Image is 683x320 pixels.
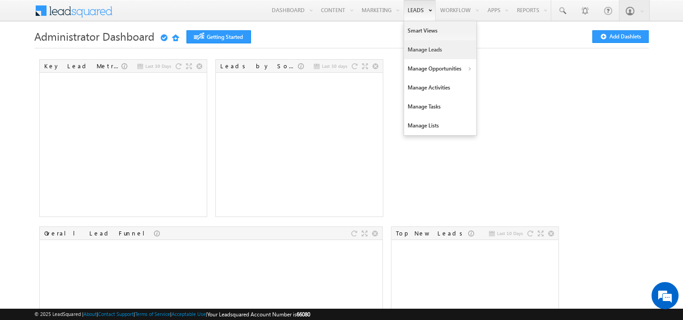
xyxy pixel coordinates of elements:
a: Manage Lists [404,116,476,135]
a: Manage Tasks [404,97,476,116]
a: Contact Support [98,311,134,317]
span: 66080 [297,311,310,318]
a: Smart Views [404,21,476,40]
a: Getting Started [186,30,251,43]
a: Acceptable Use [172,311,206,317]
div: Minimize live chat window [148,5,170,26]
span: Last 10 Days [497,229,523,237]
span: © 2025 LeadSquared | | | | | [34,310,310,319]
div: Key Lead Metrics [44,62,121,70]
div: Overall Lead Funnel [44,229,154,237]
span: Administrator Dashboard [34,29,154,43]
a: Manage Leads [404,40,476,59]
a: Terms of Service [135,311,170,317]
div: Chat with us now [47,47,152,59]
div: Top New Leads [396,229,468,237]
textarea: Type your message and hit 'Enter' [12,84,165,243]
a: Manage Activities [404,78,476,97]
a: About [84,311,97,317]
em: Start Chat [123,251,164,263]
span: Your Leadsquared Account Number is [207,311,310,318]
span: Last 30 days [322,62,347,70]
img: d_60004797649_company_0_60004797649 [15,47,38,59]
button: Add Dashlets [592,30,649,43]
div: Leads by Sources [220,62,298,70]
a: Manage Opportunities [404,59,476,78]
span: Last 30 Days [145,62,171,70]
